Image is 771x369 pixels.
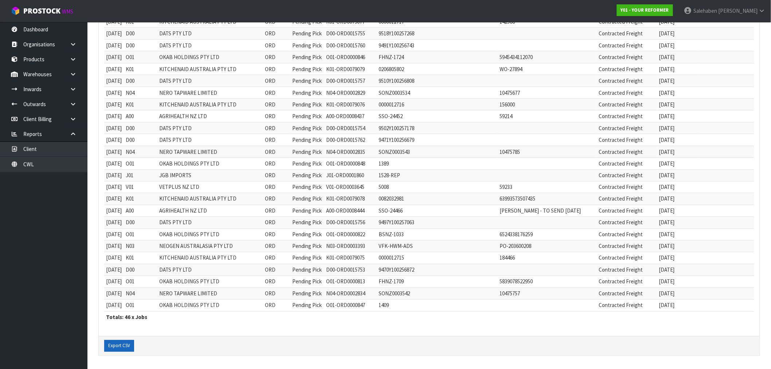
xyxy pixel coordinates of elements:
[377,205,498,217] td: SSO-24466
[657,110,698,122] td: [DATE]
[263,158,291,170] td: ORD
[377,181,498,193] td: 5008
[293,184,322,191] span: Pending Pick
[597,28,657,39] td: Contracted Freight
[293,42,322,49] span: Pending Pick
[62,8,73,15] small: WMS
[377,134,498,146] td: 9471Y100256679
[657,193,698,205] td: [DATE]
[124,264,157,276] td: D00
[124,122,157,134] td: D00
[263,87,291,98] td: ORD
[157,193,263,205] td: KITCHENAID AUSTRALIA PTY LTD
[293,54,322,61] span: Pending Pick
[597,217,657,229] td: Contracted Freight
[263,63,291,75] td: ORD
[657,39,698,51] td: [DATE]
[157,51,263,63] td: OKAB HOLDINGS PTY LTD
[157,75,263,87] td: DATS PTY LTD
[124,193,157,205] td: K01
[377,28,498,39] td: 9518Y100257268
[104,181,124,193] td: [DATE]
[498,87,597,98] td: 10475677
[657,170,698,181] td: [DATE]
[104,122,124,134] td: [DATE]
[657,28,698,39] td: [DATE]
[657,252,698,264] td: [DATE]
[377,146,498,158] td: SONZ0003543
[104,158,124,170] td: [DATE]
[104,170,124,181] td: [DATE]
[104,276,124,288] td: [DATE]
[498,181,597,193] td: 59233
[377,229,498,240] td: BSNZ-1033
[104,300,124,311] td: [DATE]
[104,87,124,98] td: [DATE]
[104,241,124,252] td: [DATE]
[263,122,291,134] td: ORD
[124,252,157,264] td: K01
[157,205,263,217] td: AGRIHEALTH NZ LTD
[104,110,124,122] td: [DATE]
[621,7,669,13] strong: Y01 - YOUR REFORMER
[124,300,157,311] td: O01
[597,51,657,63] td: Contracted Freight
[597,276,657,288] td: Contracted Freight
[498,229,597,240] td: 6524338176259
[293,267,322,273] span: Pending Pick
[263,252,291,264] td: ORD
[124,75,157,87] td: D00
[124,51,157,63] td: O01
[324,241,377,252] td: N03-ORD0003393
[597,170,657,181] td: Contracted Freight
[597,300,657,311] td: Contracted Freight
[293,89,322,96] span: Pending Pick
[324,229,377,240] td: O01-ORD0000822
[263,205,291,217] td: ORD
[657,288,698,299] td: [DATE]
[157,229,263,240] td: OKAB HOLDINGS PTY LTD
[324,110,377,122] td: A00-ORD0008437
[324,264,377,276] td: D00-ORD0015753
[104,39,124,51] td: [DATE]
[293,77,322,84] span: Pending Pick
[597,158,657,170] td: Contracted Freight
[157,98,263,110] td: KITCHENAID AUSTRALIA PTY LTD
[104,311,754,323] th: Totals: 46 x Jobs
[293,30,322,37] span: Pending Pick
[657,300,698,311] td: [DATE]
[498,241,597,252] td: PO-203600208
[324,205,377,217] td: A00-ORD0008444
[293,278,322,285] span: Pending Pick
[324,28,377,39] td: D00-ORD0015755
[657,134,698,146] td: [DATE]
[377,110,498,122] td: SSO-24452
[693,7,717,14] span: Salehaben
[263,193,291,205] td: ORD
[324,252,377,264] td: K01-ORD0079075
[293,195,322,202] span: Pending Pick
[377,63,498,75] td: 0206805802
[377,288,498,299] td: SONZ0003542
[124,217,157,229] td: D00
[263,181,291,193] td: ORD
[124,241,157,252] td: N03
[324,122,377,134] td: D00-ORD0015754
[324,39,377,51] td: D00-ORD0015760
[157,122,263,134] td: DATS PTY LTD
[498,252,597,264] td: 184466
[263,241,291,252] td: ORD
[124,229,157,240] td: O01
[124,28,157,39] td: D00
[263,51,291,63] td: ORD
[657,158,698,170] td: [DATE]
[293,231,322,238] span: Pending Pick
[498,276,597,288] td: 5839078522950
[104,288,124,299] td: [DATE]
[124,276,157,288] td: O01
[324,170,377,181] td: J01-ORD0001860
[597,146,657,158] td: Contracted Freight
[124,205,157,217] td: A00
[657,205,698,217] td: [DATE]
[377,51,498,63] td: FHNZ-1724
